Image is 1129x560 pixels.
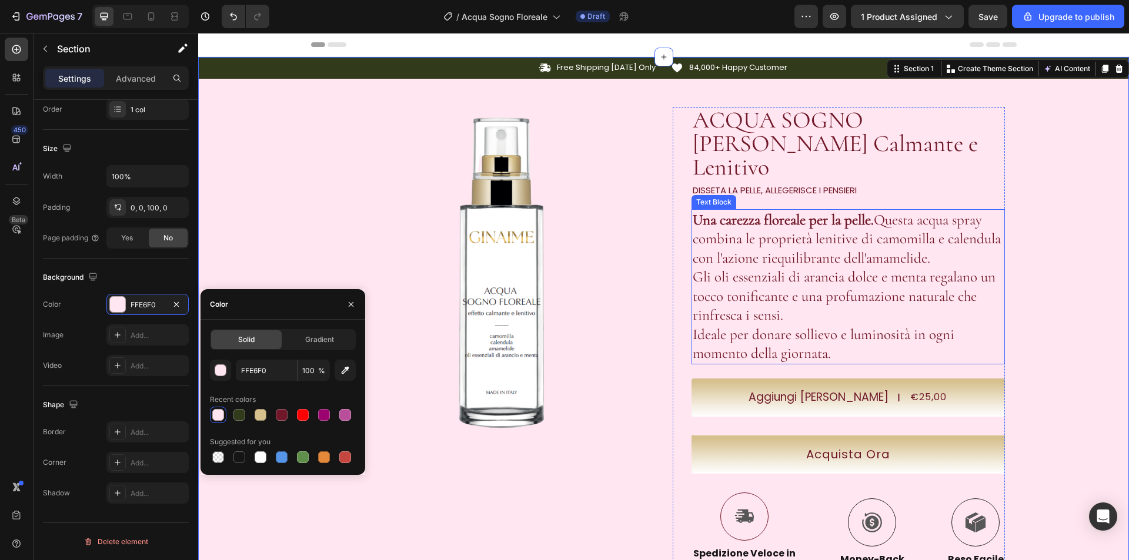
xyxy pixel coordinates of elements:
[711,357,750,372] div: €25,00
[43,457,66,468] div: Corner
[131,427,186,438] div: Add...
[238,334,255,345] span: Solid
[495,152,806,163] p: disseta la pelle, allegerisce i pensieri
[760,31,835,41] p: Create Theme Section
[131,105,186,115] div: 1 col
[121,233,133,243] span: Yes
[77,9,82,24] p: 7
[222,5,269,28] div: Undo/Redo
[58,72,91,85] p: Settings
[703,31,738,41] div: Section 1
[131,330,186,341] div: Add...
[43,360,62,371] div: Video
[57,42,153,56] p: Section
[116,72,156,85] p: Advanced
[851,5,964,28] button: 1 product assigned
[43,233,100,243] div: Page padding
[210,437,270,447] div: Suggested for you
[305,334,334,345] span: Gradient
[43,299,61,310] div: Color
[43,488,70,498] div: Shadow
[131,458,186,468] div: Add...
[861,11,937,23] span: 1 product assigned
[5,5,88,28] button: 7
[1022,11,1114,23] div: Upgrade to publish
[495,177,806,330] p: Questa acqua spray combina le proprietà lenitive di camomilla e calendula con l'azione riequilibr...
[750,521,806,533] p: Reso Facile
[43,104,62,115] div: Order
[131,300,165,310] div: FFE6F0
[43,330,64,340] div: Image
[9,215,28,224] div: Beta
[493,74,807,147] h1: ACQUA SOGNO [PERSON_NAME] Calmante e Lenitivo
[608,413,692,430] p: Acquista Ora
[550,357,690,372] div: Aggiungi [PERSON_NAME]
[493,403,807,441] button: <p>Acquista Ora</p>
[843,29,894,43] button: AI Content
[210,394,256,405] div: Recent colors
[83,535,148,549] div: Delete element
[43,270,100,286] div: Background
[198,33,1129,560] iframe: Design area
[978,12,998,22] span: Save
[968,5,1007,28] button: Save
[107,166,188,187] input: Auto
[1012,5,1124,28] button: Upgrade to publish
[236,360,297,381] input: Eg: FFFFFF
[495,178,676,196] strong: Una carezza floreale per la pelle.
[587,11,605,22] span: Draft
[456,11,459,23] span: /
[495,515,599,539] p: Spedizione Veloce in 24/48h
[43,202,70,213] div: Padding
[43,427,66,437] div: Border
[43,141,74,157] div: Size
[493,346,807,384] button: Aggiungi Al Carrello
[131,361,186,371] div: Add...
[11,125,28,135] div: 450
[131,488,186,499] div: Add...
[1089,502,1117,531] div: Open Intercom Messenger
[43,397,81,413] div: Shape
[318,365,325,376] span: %
[163,233,173,243] span: No
[43,171,62,182] div: Width
[462,11,547,23] span: Acqua Sogno Floreale
[43,532,189,551] button: Delete element
[642,521,706,533] p: Money-Back
[210,299,228,310] div: Color
[496,164,536,175] div: Text Block
[131,203,186,213] div: 0, 0, 100, 0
